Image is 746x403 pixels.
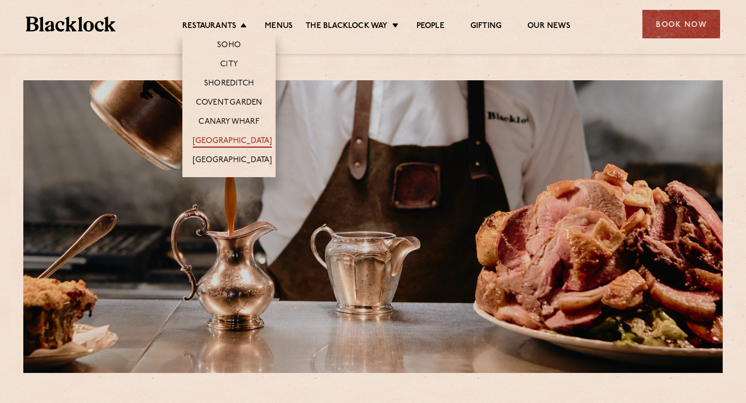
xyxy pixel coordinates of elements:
a: Our News [527,21,570,33]
a: [GEOGRAPHIC_DATA] [193,136,272,148]
a: Soho [217,40,241,52]
a: Restaurants [182,21,236,33]
a: Gifting [470,21,501,33]
a: The Blacklock Way [306,21,388,33]
div: Book Now [642,10,720,38]
a: City [220,60,238,71]
a: Shoreditch [204,79,254,90]
a: Covent Garden [196,98,263,109]
a: [GEOGRAPHIC_DATA] [193,155,272,167]
a: Canary Wharf [198,117,259,128]
a: Menus [265,21,293,33]
a: People [417,21,444,33]
img: BL_Textured_Logo-footer-cropped.svg [26,17,116,32]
